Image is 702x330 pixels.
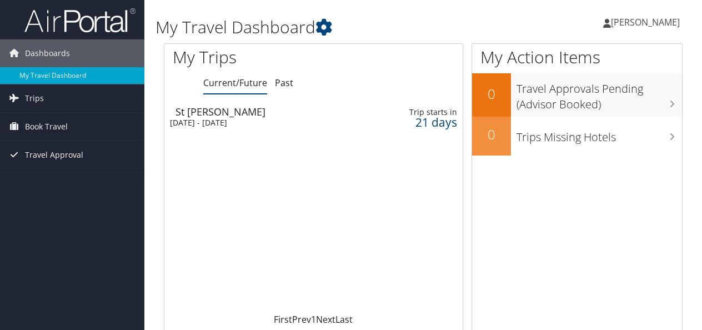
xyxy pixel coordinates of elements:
a: Prev [292,313,311,326]
div: [DATE] - [DATE] [170,118,354,128]
span: Trips [25,84,44,112]
a: Past [275,77,293,89]
span: Travel Approval [25,141,83,169]
span: Book Travel [25,113,68,141]
a: Current/Future [203,77,267,89]
a: [PERSON_NAME] [603,6,691,39]
h3: Travel Approvals Pending (Advisor Booked) [517,76,682,112]
div: St [PERSON_NAME] [175,107,359,117]
h1: My Action Items [472,46,682,69]
div: Trip starts in [393,107,457,117]
a: First [274,313,292,326]
a: 0Travel Approvals Pending (Advisor Booked) [472,73,682,116]
span: [PERSON_NAME] [611,16,680,28]
a: Next [316,313,335,326]
h1: My Travel Dashboard [156,16,513,39]
h3: Trips Missing Hotels [517,124,682,145]
a: Last [335,313,353,326]
a: 0Trips Missing Hotels [472,117,682,156]
a: 1 [311,313,316,326]
img: airportal-logo.png [24,7,136,33]
span: Dashboards [25,39,70,67]
div: 21 days [393,117,457,127]
h2: 0 [472,84,511,103]
h2: 0 [472,125,511,144]
h1: My Trips [173,46,330,69]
